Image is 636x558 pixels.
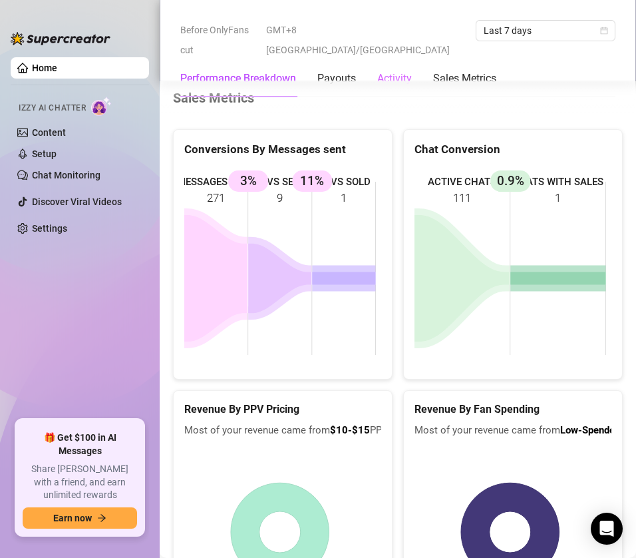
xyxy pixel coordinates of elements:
img: AI Chatter [91,97,112,116]
span: Share [PERSON_NAME] with a friend, and earn unlimited rewards [23,463,137,502]
div: Performance Breakdown [180,71,296,87]
span: calendar [600,27,608,35]
span: Izzy AI Chatter [19,102,86,115]
span: arrow-right [97,513,106,523]
h5: Revenue By PPV Pricing [184,402,381,418]
button: Earn nowarrow-right [23,507,137,529]
a: Discover Viral Videos [32,196,122,207]
span: Most of your revenue came from [414,423,611,439]
span: Before OnlyFans cut [180,20,258,60]
a: Content [32,127,66,138]
img: logo-BBDzfeDw.svg [11,32,110,45]
div: Sales Metrics [433,71,496,87]
a: Settings [32,223,67,234]
div: Payouts [317,71,356,87]
div: Conversions By Messages sent [184,140,381,158]
div: Open Intercom Messenger [591,513,623,545]
span: GMT+8 [GEOGRAPHIC_DATA]/[GEOGRAPHIC_DATA] [266,20,468,60]
b: $10-$15 [330,424,370,436]
a: Setup [32,148,57,159]
h4: Sales Metrics [173,89,623,107]
span: Last 7 days [484,21,607,41]
a: Chat Monitoring [32,170,100,180]
b: Low-Spenders [560,424,623,436]
span: Most of your revenue came from PPVs [184,423,381,439]
div: Chat Conversion [414,140,611,158]
h5: Revenue By Fan Spending [414,402,611,418]
span: Earn now [53,513,92,523]
div: Activity [377,71,412,87]
span: 🎁 Get $100 in AI Messages [23,431,137,457]
a: Home [32,63,57,73]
